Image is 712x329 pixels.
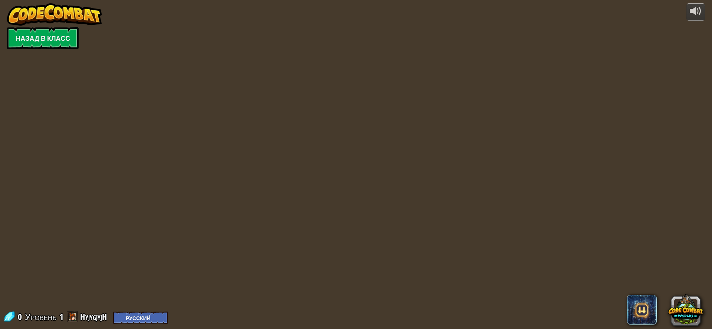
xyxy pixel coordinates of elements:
button: CodeCombat Worlds on Roblox [668,292,703,328]
span: CodeCombat AI HackStack [627,295,657,325]
a: HyjygjyjH [80,311,109,323]
button: Регулировать громкость [686,3,705,21]
a: Назад в класс [7,27,79,49]
span: 1 [59,311,63,323]
span: Уровень [25,311,57,323]
img: CodeCombat - Learn how to code by playing a game [7,3,102,26]
span: 0 [18,311,24,323]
